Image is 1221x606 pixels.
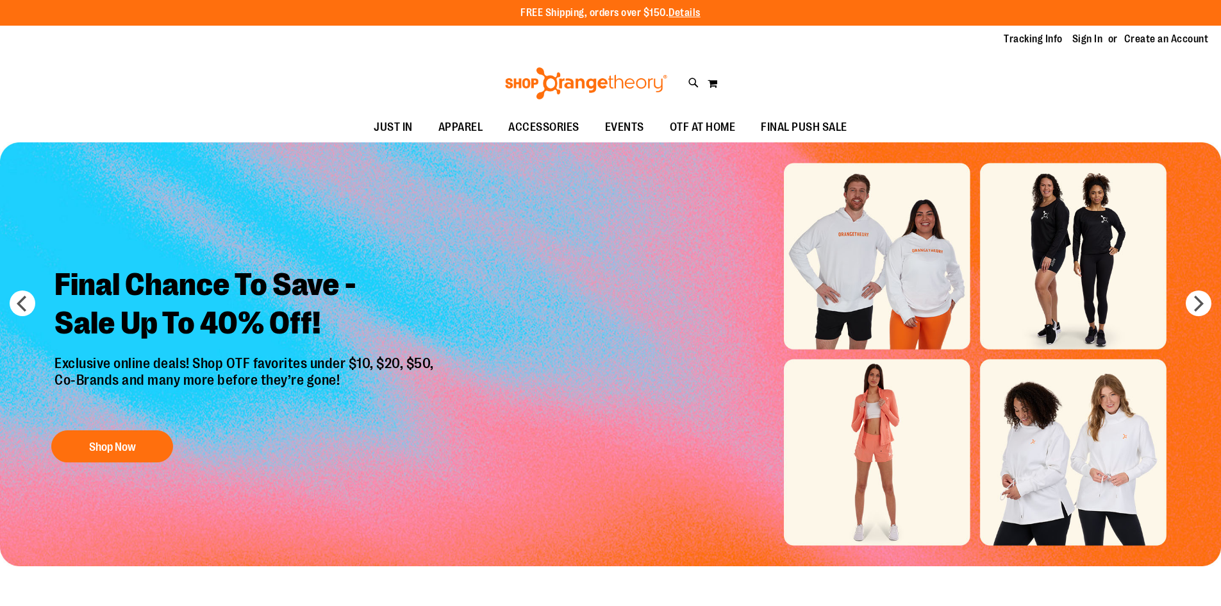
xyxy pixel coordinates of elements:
a: Details [669,7,701,19]
span: OTF AT HOME [670,113,736,142]
a: FINAL PUSH SALE [748,113,860,142]
span: EVENTS [605,113,644,142]
a: JUST IN [361,113,426,142]
button: next [1186,290,1211,316]
a: Create an Account [1124,32,1209,46]
h2: Final Chance To Save - Sale Up To 40% Off! [45,256,447,355]
p: Exclusive online deals! Shop OTF favorites under $10, $20, $50, Co-Brands and many more before th... [45,355,447,418]
span: FINAL PUSH SALE [761,113,847,142]
a: APPAREL [426,113,496,142]
span: JUST IN [374,113,413,142]
p: FREE Shipping, orders over $150. [520,6,701,21]
img: Shop Orangetheory [503,67,669,99]
a: Tracking Info [1004,32,1063,46]
a: OTF AT HOME [657,113,749,142]
a: Sign In [1072,32,1103,46]
button: prev [10,290,35,316]
span: APPAREL [438,113,483,142]
a: ACCESSORIES [495,113,592,142]
a: EVENTS [592,113,657,142]
a: Final Chance To Save -Sale Up To 40% Off! Exclusive online deals! Shop OTF favorites under $10, $... [45,256,447,469]
button: Shop Now [51,430,173,462]
span: ACCESSORIES [508,113,579,142]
